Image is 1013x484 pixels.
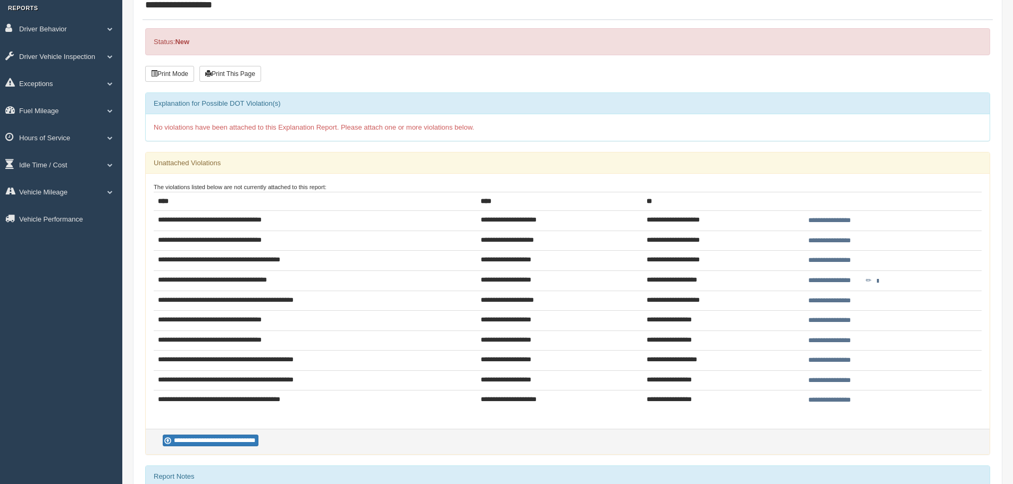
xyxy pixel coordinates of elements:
span: No violations have been attached to this Explanation Report. Please attach one or more violations... [154,123,474,131]
div: Status: [145,28,990,55]
strong: New [175,38,189,46]
div: Unattached Violations [146,152,990,174]
small: The violations listed below are not currently attached to this report: [154,184,326,190]
div: Explanation for Possible DOT Violation(s) [146,93,990,114]
button: Print This Page [199,66,261,82]
button: Print Mode [145,66,194,82]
